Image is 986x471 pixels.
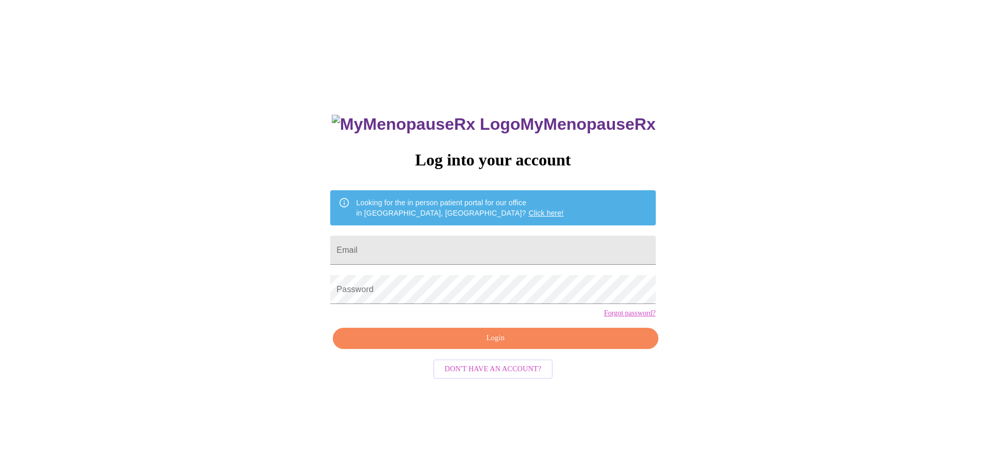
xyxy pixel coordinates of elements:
h3: Log into your account [330,150,655,170]
span: Don't have an account? [445,363,541,376]
a: Forgot password? [604,309,656,317]
button: Login [333,328,658,349]
a: Click here! [528,209,564,217]
span: Login [345,332,646,345]
button: Don't have an account? [433,359,553,379]
div: Looking for the in person patient portal for our office in [GEOGRAPHIC_DATA], [GEOGRAPHIC_DATA]? [356,193,564,222]
img: MyMenopauseRx Logo [332,115,520,134]
h3: MyMenopauseRx [332,115,656,134]
a: Don't have an account? [431,364,555,373]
